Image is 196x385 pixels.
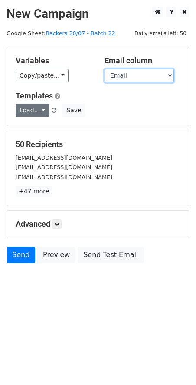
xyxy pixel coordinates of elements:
[16,154,112,161] small: [EMAIL_ADDRESS][DOMAIN_NAME]
[7,7,189,21] h2: New Campaign
[37,247,75,263] a: Preview
[16,219,180,229] h5: Advanced
[16,56,91,65] h5: Variables
[7,247,35,263] a: Send
[7,30,115,36] small: Google Sheet:
[105,56,180,65] h5: Email column
[16,91,53,100] a: Templates
[153,343,196,385] iframe: Chat Widget
[16,104,49,117] a: Load...
[46,30,115,36] a: Backers 20/07 - Batch 22
[78,247,144,263] a: Send Test Email
[16,69,69,82] a: Copy/paste...
[16,140,180,149] h5: 50 Recipients
[16,186,52,197] a: +47 more
[16,174,112,180] small: [EMAIL_ADDRESS][DOMAIN_NAME]
[16,164,112,170] small: [EMAIL_ADDRESS][DOMAIN_NAME]
[131,29,189,38] span: Daily emails left: 50
[131,30,189,36] a: Daily emails left: 50
[62,104,85,117] button: Save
